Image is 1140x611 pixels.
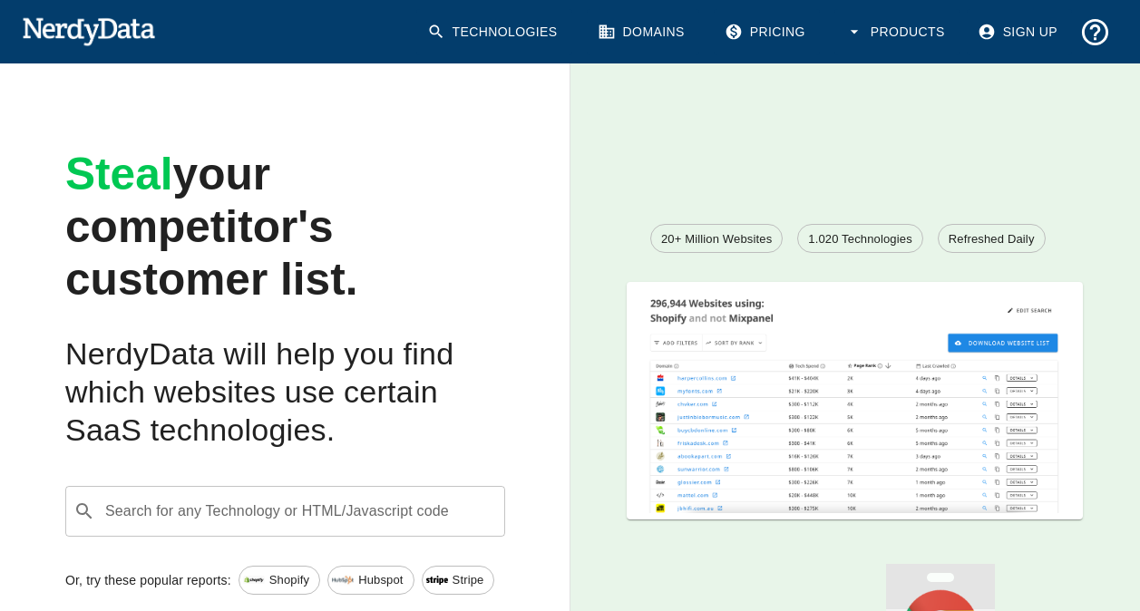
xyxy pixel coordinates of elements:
a: Domains [587,9,699,55]
a: 20+ Million Websites [650,224,783,253]
span: Shopify [259,571,319,589]
button: Products [834,9,960,55]
span: Steal [65,149,173,199]
span: Refreshed Daily [939,230,1045,248]
a: Sign Up [967,9,1072,55]
a: Technologies [416,9,572,55]
a: Shopify [239,566,320,595]
a: Pricing [714,9,820,55]
span: 1.020 Technologies [798,230,922,248]
a: Refreshed Daily [938,224,1046,253]
a: Hubspot [327,566,414,595]
img: A screenshot of a report showing the total number of websites using Shopify [627,282,1083,512]
h2: NerdyData will help you find which websites use certain SaaS technologies. [65,335,505,450]
h1: your competitor's customer list. [65,149,505,306]
span: Stripe [443,571,494,589]
a: Stripe [422,566,495,595]
span: 20+ Million Websites [651,230,782,248]
span: Hubspot [348,571,413,589]
img: NerdyData.com [22,13,155,49]
a: 1.020 Technologies [797,224,923,253]
button: Support and Documentation [1072,9,1118,55]
p: Or, try these popular reports: [65,571,231,589]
